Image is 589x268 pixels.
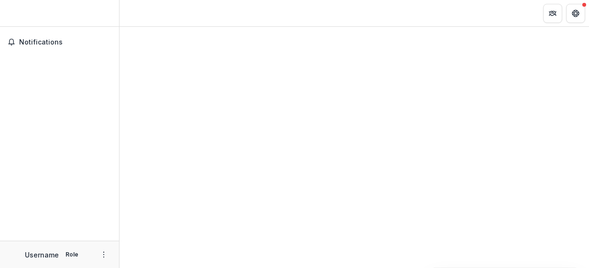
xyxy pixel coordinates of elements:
[25,250,59,260] p: Username
[566,4,585,23] button: Get Help
[63,250,81,259] p: Role
[19,38,111,46] span: Notifications
[543,4,562,23] button: Partners
[98,249,109,260] button: More
[4,34,115,50] button: Notifications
